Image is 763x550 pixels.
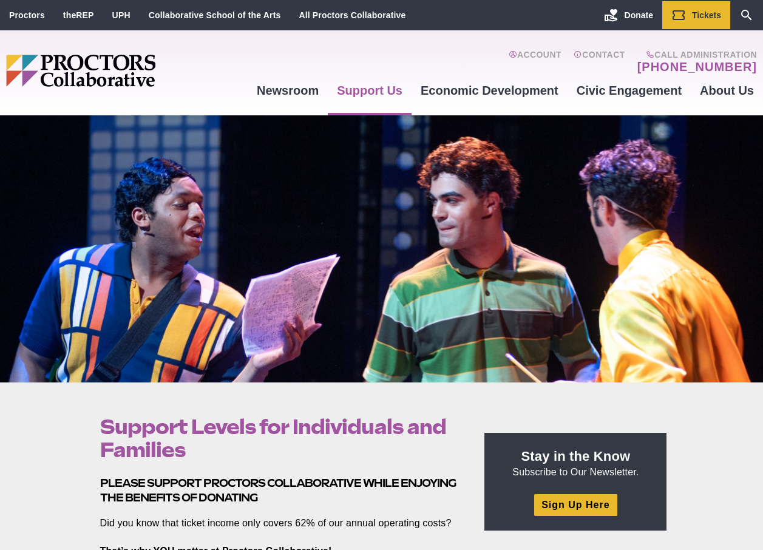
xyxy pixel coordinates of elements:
[568,74,691,107] a: Civic Engagement
[248,74,328,107] a: Newsroom
[100,415,457,461] h1: Support Levels for Individuals and Families
[625,10,653,20] span: Donate
[574,50,625,74] a: Contact
[637,59,757,74] a: [PHONE_NUMBER]
[112,10,131,20] a: UPH
[100,476,457,504] h3: Please support Proctors Collaborative while enjoying the benefits of donating
[412,74,568,107] a: Economic Development
[63,10,94,20] a: theREP
[328,74,412,107] a: Support Us
[499,447,652,479] p: Subscribe to Our Newsletter.
[509,50,561,74] a: Account
[662,1,730,29] a: Tickets
[149,10,281,20] a: Collaborative School of the Arts
[6,55,248,87] img: Proctors logo
[9,10,45,20] a: Proctors
[691,74,763,107] a: About Us
[299,10,405,20] a: All Proctors Collaborative
[521,449,631,464] strong: Stay in the Know
[692,10,721,20] span: Tickets
[100,517,457,530] p: Did you know that ticket income only covers 62% of our annual operating costs?
[730,1,763,29] a: Search
[534,494,617,515] a: Sign Up Here
[595,1,662,29] a: Donate
[634,50,757,59] span: Call Administration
